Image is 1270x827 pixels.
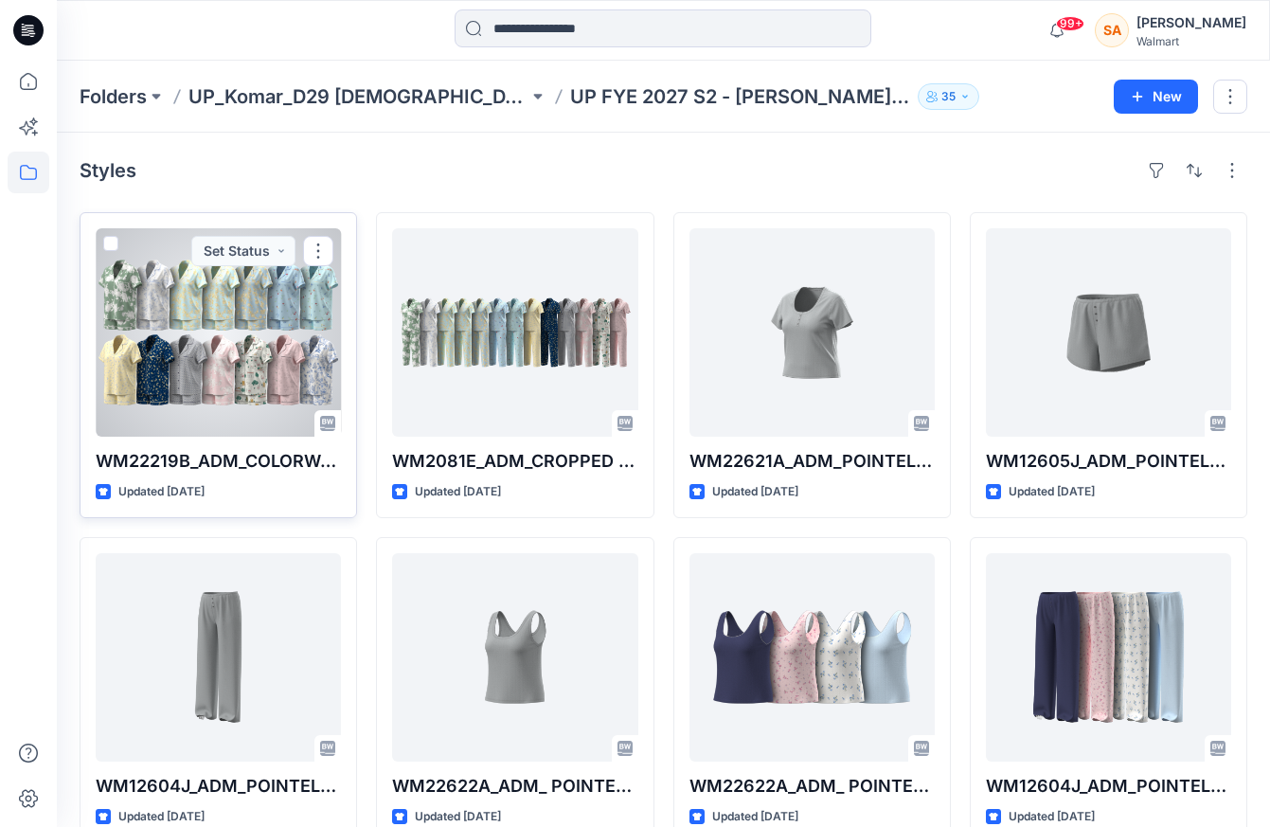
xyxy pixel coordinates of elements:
div: SA [1095,13,1129,47]
p: Updated [DATE] [415,482,501,502]
button: 35 [918,83,979,110]
p: WM12605J_ADM_POINTELLE SHORT [986,448,1231,475]
p: 35 [941,86,956,107]
a: WM22219B_ADM_COLORWAY [96,228,341,437]
span: 99+ [1056,16,1084,31]
div: Walmart [1136,34,1246,48]
p: Updated [DATE] [1009,807,1095,827]
p: Updated [DATE] [415,807,501,827]
p: WM22622A_ADM_ POINTELLE TANK [392,773,637,800]
p: WM22621A_ADM_POINTELLE HENLEY TEE [689,448,935,475]
p: UP FYE 2027 S2 - [PERSON_NAME] D29 [DEMOGRAPHIC_DATA] Sleepwear [570,83,910,110]
p: Updated [DATE] [118,482,205,502]
a: WM12605J_ADM_POINTELLE SHORT [986,228,1231,437]
p: WM2081E_ADM_CROPPED NOTCH PJ SET w/ STRAIGHT HEM TOP_COLORWAY [392,448,637,475]
div: [PERSON_NAME] [1136,11,1246,34]
p: WM22622A_ADM_ POINTELLE TANK_COLORWAY [689,773,935,800]
p: Updated [DATE] [712,482,798,502]
p: Updated [DATE] [712,807,798,827]
p: Updated [DATE] [1009,482,1095,502]
button: New [1114,80,1198,114]
p: Updated [DATE] [118,807,205,827]
p: WM12604J_ADM_POINTELLE PANT -FAUX FLY & BUTTONS + PICOT [96,773,341,800]
a: WM22622A_ADM_ POINTELLE TANK_COLORWAY [689,553,935,762]
a: WM12604J_ADM_POINTELLE PANT -FAUX FLY & BUTTONS + PICOT [96,553,341,762]
p: WM22219B_ADM_COLORWAY [96,448,341,475]
a: WM12604J_ADM_POINTELLE PANT -FAUX FLY & BUTTONS + PICOT_COLORWAY [986,553,1231,762]
a: WM2081E_ADM_CROPPED NOTCH PJ SET w/ STRAIGHT HEM TOP_COLORWAY [392,228,637,437]
p: WM12604J_ADM_POINTELLE PANT -FAUX FLY & BUTTONS + PICOT_COLORWAY [986,773,1231,800]
a: WM22622A_ADM_ POINTELLE TANK [392,553,637,762]
a: Folders [80,83,147,110]
a: UP_Komar_D29 [DEMOGRAPHIC_DATA] Sleep [188,83,528,110]
a: WM22621A_ADM_POINTELLE HENLEY TEE [689,228,935,437]
h4: Styles [80,159,136,182]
